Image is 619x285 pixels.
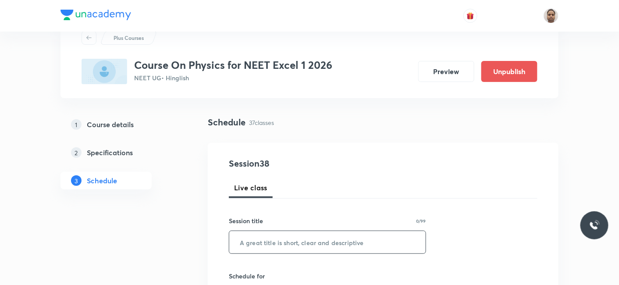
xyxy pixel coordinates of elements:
img: ttu [589,220,600,231]
p: Plus Courses [114,34,144,42]
img: Shekhar Banerjee [544,8,559,23]
p: 37 classes [249,118,274,127]
h5: Specifications [87,147,133,158]
h4: Schedule [208,116,245,129]
button: avatar [463,9,477,23]
a: 2Specifications [60,144,180,161]
img: 88232239-CDE0-4E86-9E04-5DF1B111AEAB_plus.png [82,59,127,84]
img: Company Logo [60,10,131,20]
a: Company Logo [60,10,131,22]
h5: Schedule [87,175,117,186]
h4: Session 38 [229,157,389,170]
h6: Session title [229,216,263,225]
h5: Course details [87,119,134,130]
img: avatar [466,12,474,20]
p: 3 [71,175,82,186]
button: Unpublish [481,61,537,82]
p: 0/99 [416,219,426,223]
a: 1Course details [60,116,180,133]
p: NEET UG • Hinglish [134,73,332,82]
h3: Course On Physics for NEET Excel 1 2026 [134,59,332,71]
button: Preview [418,61,474,82]
p: 2 [71,147,82,158]
h6: Schedule for [229,271,426,281]
span: Live class [234,182,267,193]
input: A great title is short, clear and descriptive [229,231,426,253]
p: 1 [71,119,82,130]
